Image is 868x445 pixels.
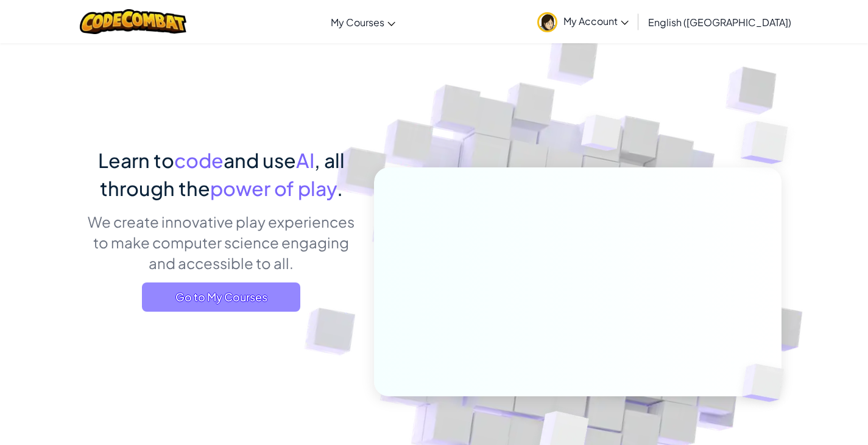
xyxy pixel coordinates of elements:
[296,148,314,172] span: AI
[174,148,224,172] span: code
[721,338,813,427] img: Overlap cubes
[716,91,822,194] img: Overlap cubes
[210,176,337,200] span: power of play
[325,5,401,38] a: My Courses
[531,2,635,41] a: My Account
[642,5,797,38] a: English ([GEOGRAPHIC_DATA])
[142,282,300,312] a: Go to My Courses
[563,15,629,27] span: My Account
[648,16,791,29] span: English ([GEOGRAPHIC_DATA])
[537,12,557,32] img: avatar
[80,9,186,34] img: CodeCombat logo
[558,91,646,181] img: Overlap cubes
[98,148,174,172] span: Learn to
[337,176,343,200] span: .
[224,148,296,172] span: and use
[87,211,356,273] p: We create innovative play experiences to make computer science engaging and accessible to all.
[331,16,384,29] span: My Courses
